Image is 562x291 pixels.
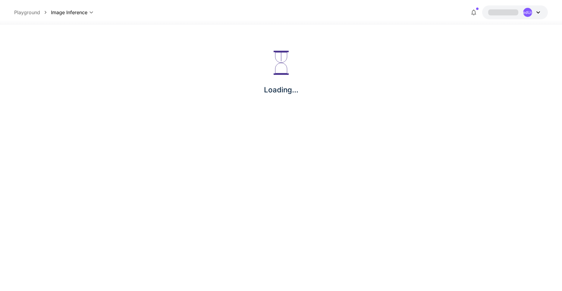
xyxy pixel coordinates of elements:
div: UndefinedUndefined [523,8,532,17]
button: UndefinedUndefined [482,5,548,19]
nav: breadcrumb [14,9,51,16]
span: Image Inference [51,9,87,16]
p: Loading... [264,85,298,95]
a: Playground [14,9,40,16]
